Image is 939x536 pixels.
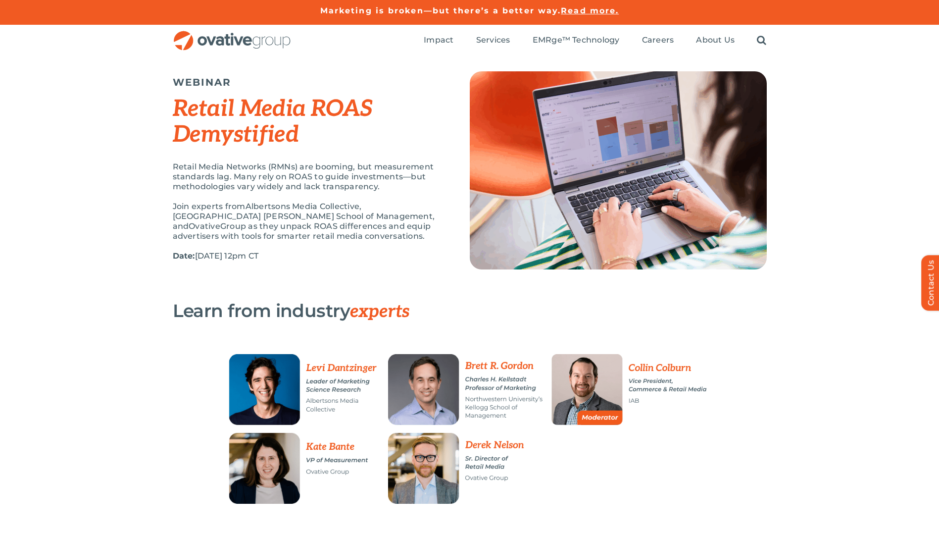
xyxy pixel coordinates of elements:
[561,6,619,15] a: Read more.
[424,35,453,45] span: Impact
[222,336,717,519] img: RMN ROAS Webinar Speakers (5)
[470,71,767,269] img: Top Image (2)
[533,35,620,46] a: EMRge™ Technology
[173,221,431,241] span: Group as they unpack ROAS differences and equip advertisers with tools for smarter retail media c...
[696,35,735,45] span: About Us
[173,251,195,261] strong: Date:
[173,202,435,231] span: Albertsons Media Collective, [GEOGRAPHIC_DATA] [PERSON_NAME] School of Management, and
[476,35,510,46] a: Services
[173,162,445,192] p: Retail Media Networks (RMNs) are booming, but measurement standards lag. Many rely on ROAS to gui...
[642,35,674,45] span: Careers
[424,25,766,56] nav: Menu
[173,301,717,322] h3: Learn from industry
[173,30,292,39] a: OG_Full_horizontal_RGB
[173,76,445,88] h5: WEBINAR
[757,35,766,46] a: Search
[173,202,445,241] p: Join experts from
[173,95,373,149] em: Retail Media ROAS Demystified
[476,35,510,45] span: Services
[642,35,674,46] a: Careers
[424,35,453,46] a: Impact
[533,35,620,45] span: EMRge™ Technology
[320,6,561,15] a: Marketing is broken—but there’s a better way.
[189,221,220,231] span: Ovative
[350,301,409,322] span: experts
[173,251,445,261] p: [DATE] 12pm CT
[696,35,735,46] a: About Us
